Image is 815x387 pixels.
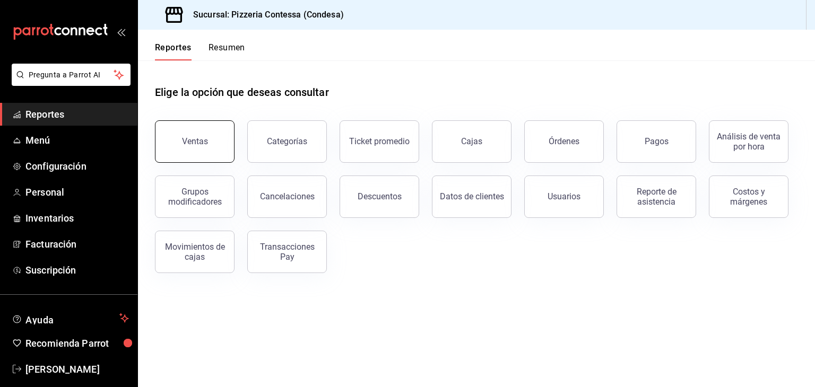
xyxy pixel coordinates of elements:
[25,336,129,350] span: Recomienda Parrot
[25,237,129,251] span: Facturación
[716,131,782,152] div: Análisis de venta por hora
[209,42,245,60] button: Resumen
[432,175,511,218] button: Datos de clientes
[617,175,696,218] button: Reporte de asistencia
[25,185,129,199] span: Personal
[349,136,410,146] div: Ticket promedio
[117,28,125,36] button: open_drawer_menu
[461,136,482,146] div: Cajas
[182,136,208,146] div: Ventas
[358,191,402,201] div: Descuentos
[155,175,235,218] button: Grupos modificadores
[709,175,788,218] button: Costos y márgenes
[247,231,327,273] button: Transacciones Pay
[25,263,129,277] span: Suscripción
[247,120,327,163] button: Categorías
[617,120,696,163] button: Pagos
[549,136,579,146] div: Órdenes
[155,84,329,100] h1: Elige la opción que deseas consultar
[645,136,669,146] div: Pagos
[162,242,228,262] div: Movimientos de cajas
[155,42,192,60] button: Reportes
[25,133,129,147] span: Menú
[440,191,504,201] div: Datos de clientes
[260,191,315,201] div: Cancelaciones
[247,175,327,218] button: Cancelaciones
[162,187,228,207] div: Grupos modificadores
[25,107,129,121] span: Reportes
[25,211,129,225] span: Inventarios
[185,8,344,21] h3: Sucursal: Pizzeria Contessa (Condesa)
[25,312,115,324] span: Ayuda
[25,159,129,173] span: Configuración
[25,362,129,376] span: [PERSON_NAME]
[340,120,419,163] button: Ticket promedio
[548,191,580,201] div: Usuarios
[716,187,782,207] div: Costos y márgenes
[155,120,235,163] button: Ventas
[267,136,307,146] div: Categorías
[29,69,114,81] span: Pregunta a Parrot AI
[7,77,131,88] a: Pregunta a Parrot AI
[155,231,235,273] button: Movimientos de cajas
[12,64,131,86] button: Pregunta a Parrot AI
[709,120,788,163] button: Análisis de venta por hora
[432,120,511,163] button: Cajas
[254,242,320,262] div: Transacciones Pay
[340,175,419,218] button: Descuentos
[623,187,689,207] div: Reporte de asistencia
[524,175,604,218] button: Usuarios
[155,42,245,60] div: navigation tabs
[524,120,604,163] button: Órdenes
